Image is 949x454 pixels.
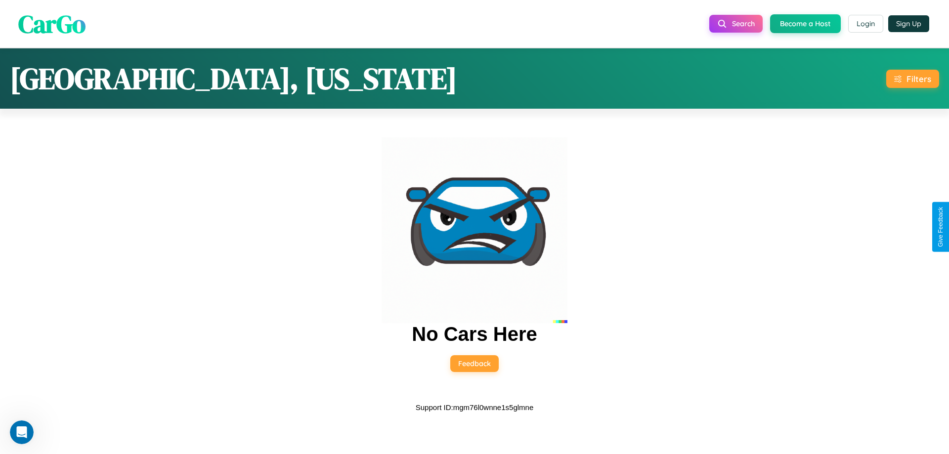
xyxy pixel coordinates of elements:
p: Support ID: mgm76l0wnne1s5glmne [416,401,533,414]
button: Feedback [450,355,499,372]
button: Login [848,15,883,33]
button: Sign Up [888,15,929,32]
h1: [GEOGRAPHIC_DATA], [US_STATE] [10,58,457,99]
button: Become a Host [770,14,841,33]
iframe: Intercom live chat [10,420,34,444]
span: Search [732,19,755,28]
div: Give Feedback [937,207,944,247]
button: Search [709,15,763,33]
img: car [382,137,567,323]
button: Filters [886,70,939,88]
div: Filters [906,74,931,84]
span: CarGo [18,6,86,41]
h2: No Cars Here [412,323,537,345]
